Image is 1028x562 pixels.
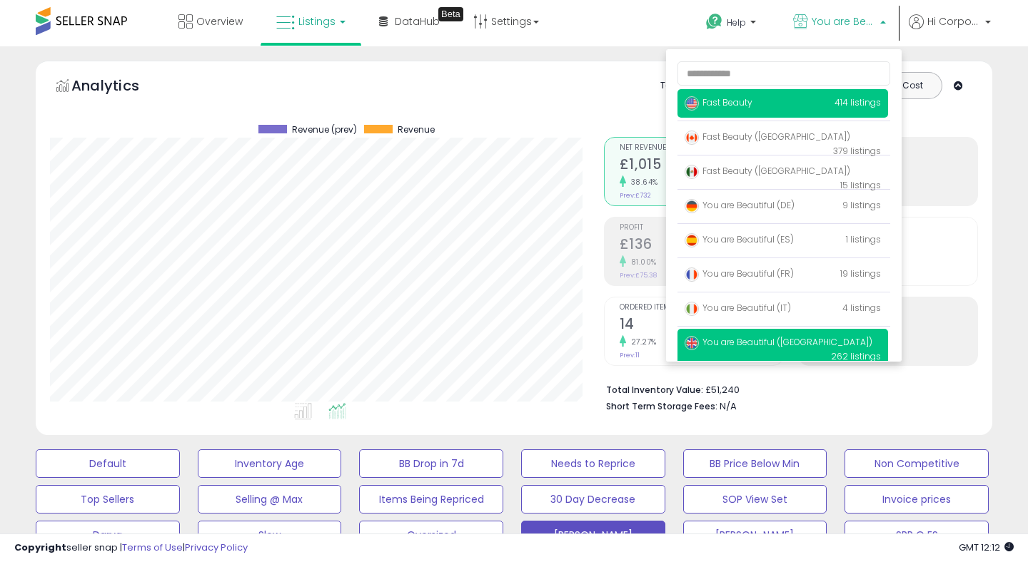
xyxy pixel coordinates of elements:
[845,521,989,549] button: SPP Q ES
[521,521,665,549] button: [PERSON_NAME]
[685,165,850,177] span: Fast Beauty ([GEOGRAPHIC_DATA])
[685,233,794,245] span: You are Beautiful (ES)
[14,541,248,555] div: seller snap | |
[812,14,876,29] span: You are Beautiful ([GEOGRAPHIC_DATA])
[833,145,881,157] span: 379 listings
[620,191,651,200] small: Prev: £732
[685,131,699,145] img: canada.png
[196,14,243,29] span: Overview
[705,13,723,31] i: Get Help
[438,7,463,21] div: Tooltip anchor
[292,125,357,135] span: Revenue (prev)
[683,449,827,478] button: BB Price Below Min
[620,236,783,255] h2: £136
[720,399,737,413] span: N/A
[685,199,699,213] img: germany.png
[606,384,703,396] b: Total Inventory Value:
[36,485,180,514] button: Top Sellers
[198,521,342,549] button: Slow
[842,199,881,211] span: 9 listings
[683,485,827,514] button: SOP View Set
[620,304,783,312] span: Ordered Items
[685,96,699,111] img: usa.png
[685,131,850,143] span: Fast Beauty ([GEOGRAPHIC_DATA])
[685,267,699,282] img: france.png
[14,541,66,554] strong: Copyright
[620,316,783,335] h2: 14
[36,521,180,549] button: Darya
[685,302,791,314] span: You are Beautiful (IT)
[198,449,342,478] button: Inventory Age
[685,267,794,280] span: You are Beautiful (FR)
[36,449,180,478] button: Default
[685,233,699,247] img: spain.png
[845,449,989,478] button: Non Competitive
[626,337,657,347] small: 27.27%
[626,177,658,188] small: 38.64%
[620,144,783,152] span: Net Revenue (Exc. VAT)
[835,96,881,108] span: 414 listings
[298,14,336,29] span: Listings
[606,400,717,412] b: Short Term Storage Fees:
[359,485,503,514] button: Items Being Repriced
[846,233,881,245] span: 1 listings
[840,267,881,280] span: 19 listings
[685,336,872,348] span: You are Beautiful ([GEOGRAPHIC_DATA])
[842,302,881,314] span: 4 listings
[959,541,1014,554] span: 2025-09-9 12:12 GMT
[620,271,657,280] small: Prev: £75.38
[685,165,699,179] img: mexico.png
[71,76,167,99] h5: Analytics
[626,257,657,267] small: 81.00%
[927,14,981,29] span: Hi Corporate
[620,224,783,232] span: Profit
[685,336,699,350] img: uk.png
[909,14,991,46] a: Hi Corporate
[395,14,440,29] span: DataHub
[620,156,783,175] h2: £1,015
[185,541,248,554] a: Privacy Policy
[359,449,503,478] button: BB Drop in 7d
[122,541,183,554] a: Terms of Use
[685,96,752,108] span: Fast Beauty
[359,521,503,549] button: Oversized
[198,485,342,514] button: Selling @ Max
[620,351,640,359] small: Prev: 11
[727,16,746,29] span: Help
[398,125,435,135] span: Revenue
[695,2,770,46] a: Help
[845,485,989,514] button: Invoice prices
[685,199,795,211] span: You are Beautiful (DE)
[840,179,881,191] span: 15 listings
[521,449,665,478] button: Needs to Reprice
[606,380,967,397] li: £51,240
[683,521,827,549] button: [PERSON_NAME]
[831,350,881,362] span: 262 listings
[685,302,699,316] img: italy.png
[660,79,716,93] div: Totals For
[521,485,665,514] button: 30 Day Decrease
